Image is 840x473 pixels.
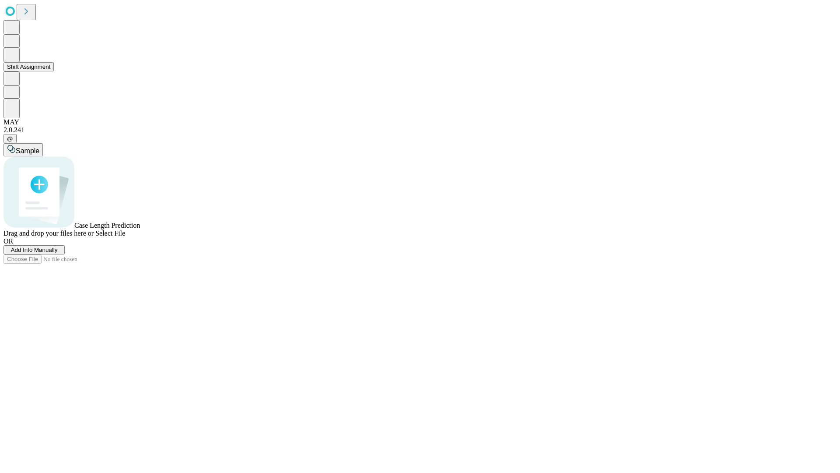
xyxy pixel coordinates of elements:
[3,229,94,237] span: Drag and drop your files here or
[7,135,13,142] span: @
[3,237,13,245] span: OR
[16,147,39,155] span: Sample
[74,222,140,229] span: Case Length Prediction
[3,143,43,156] button: Sample
[3,118,836,126] div: MAY
[11,247,58,253] span: Add Info Manually
[3,62,54,71] button: Shift Assignment
[3,245,65,254] button: Add Info Manually
[3,134,17,143] button: @
[95,229,125,237] span: Select File
[3,126,836,134] div: 2.0.241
